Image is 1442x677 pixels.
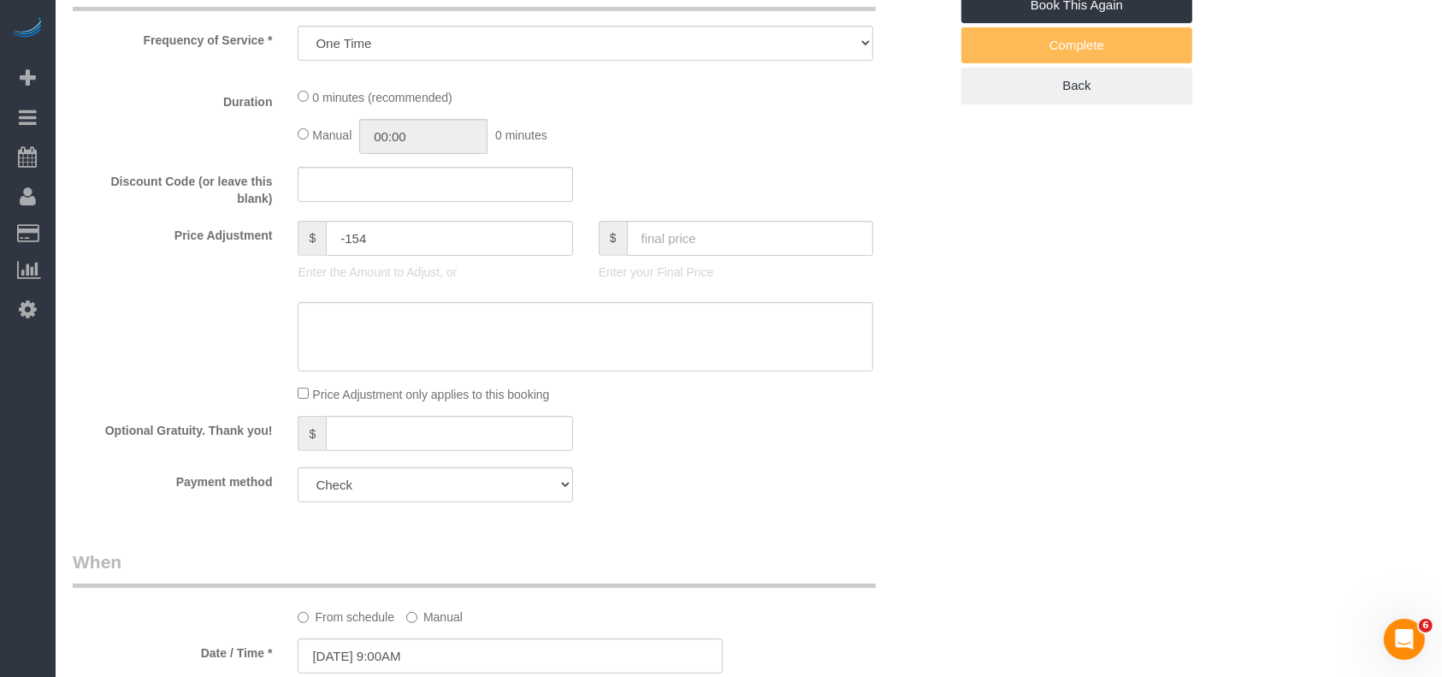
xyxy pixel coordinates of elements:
[298,416,326,451] span: $
[599,264,873,281] p: Enter your Final Price
[1419,619,1433,632] span: 6
[406,612,417,623] input: Manual
[298,264,572,281] p: Enter the Amount to Adjust, or
[60,26,285,49] label: Frequency of Service *
[298,638,723,674] input: MM/DD/YYYY HH:MM
[10,17,44,41] img: Automaid Logo
[1384,619,1425,660] iframe: Intercom live chat
[312,91,452,104] span: 0 minutes (recommended)
[599,221,627,256] span: $
[60,87,285,110] label: Duration
[60,467,285,490] label: Payment method
[60,167,285,207] label: Discount Code (or leave this blank)
[60,221,285,244] label: Price Adjustment
[60,638,285,662] label: Date / Time *
[406,603,463,626] label: Manual
[60,416,285,439] label: Optional Gratuity. Thank you!
[298,603,394,626] label: From schedule
[312,128,352,142] span: Manual
[298,612,309,623] input: From schedule
[495,128,547,142] span: 0 minutes
[298,221,326,256] span: $
[73,549,876,588] legend: When
[312,388,549,401] span: Price Adjustment only applies to this booking
[961,68,1192,104] a: Back
[627,221,874,256] input: final price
